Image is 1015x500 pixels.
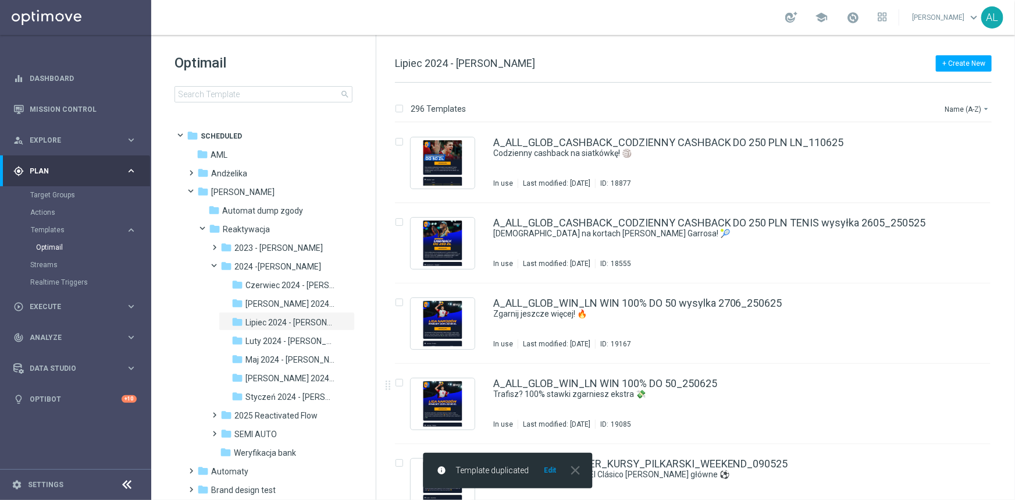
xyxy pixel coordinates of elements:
[30,168,126,175] span: Plan
[13,332,24,343] i: track_changes
[967,11,980,24] span: keyboard_arrow_down
[31,226,126,233] div: Templates
[493,389,942,400] div: Trafisz? 100% stawki zgarniesz ekstra 💸
[209,223,220,235] i: folder
[981,104,991,114] i: arrow_drop_down
[220,428,232,439] i: folder
[13,302,24,312] i: play_circle_outline
[36,239,150,256] div: Optimail
[493,298,782,308] a: A_ALL_GLOB_WIN_LN WIN 100% DO 50 wysylka 2706_250625
[936,55,992,72] button: + Create New
[126,225,137,236] i: keyboard_arrow_right
[220,409,232,421] i: folder
[911,9,981,26] a: [PERSON_NAME]keyboard_arrow_down
[232,353,243,365] i: folder
[493,228,915,239] a: [DEMOGRAPHIC_DATA] na kortach [PERSON_NAME] Garrosa! 🎾
[232,316,243,328] i: folder
[30,190,121,200] a: Target Groups
[208,204,220,216] i: folder
[595,179,631,188] div: ID:
[518,339,595,349] div: Last modified: [DATE]
[493,259,513,268] div: In use
[567,466,583,475] button: close
[245,317,336,328] span: Lipiec 2024 - Antoni
[493,228,942,239] div: Polacy na kortach Rolanda Garrosa! 🎾
[493,308,942,320] div: Zgarnij jeszcze więcej! 🔥
[197,186,209,197] i: folder
[245,392,336,402] span: Styczeń 2024 - Antoni
[595,420,631,429] div: ID:
[13,302,137,311] button: play_circle_outline Execute keyboard_arrow_right
[220,260,232,272] i: folder
[222,205,303,216] span: Automat dump zgody
[13,384,137,414] div: Optibot
[30,63,137,94] a: Dashboard
[197,148,208,160] i: folder
[30,260,121,269] a: Streams
[13,333,137,342] button: track_changes Analyze keyboard_arrow_right
[13,302,126,312] div: Execute
[13,74,137,83] button: equalizer Dashboard
[197,167,209,179] i: folder
[36,243,121,252] a: Optimail
[493,148,942,159] div: Codzienny cashback na siatkówkę! 🏐
[13,105,137,114] button: Mission Control
[30,365,126,372] span: Data Studio
[174,86,352,102] input: Search Template
[245,299,336,309] span: Kwiecień 2024 - Antoni
[493,339,513,349] div: In use
[493,389,915,400] a: Trafisz? 100% stawki zgarniesz ekstra 💸
[595,339,631,349] div: ID:
[223,224,270,235] span: Reaktywacja
[411,104,466,114] p: 296 Templates
[245,373,336,384] span: Marzec 2024 - Antoni
[126,363,137,374] i: keyboard_arrow_right
[30,225,137,235] button: Templates keyboard_arrow_right
[395,57,535,69] span: Lipiec 2024 - [PERSON_NAME]
[245,280,336,290] span: Czerwiec 2024 - Antoni
[383,364,1013,444] div: Press SPACE to select this row.
[414,221,472,266] img: 18555.jpeg
[197,465,209,477] i: folder
[28,481,63,488] a: Settings
[13,136,137,145] button: person_search Explore keyboard_arrow_right
[126,332,137,343] i: keyboard_arrow_right
[943,102,992,116] button: Name (A-Z)arrow_drop_down
[13,94,137,125] div: Mission Control
[493,308,915,320] a: Zgarnij jeszcze więcej! 🔥
[232,279,243,290] i: folder
[245,336,336,346] span: Luty 2024 - Antoni
[234,429,277,439] span: SEMI AUTO
[13,166,137,176] button: gps_fixed Plan keyboard_arrow_right
[211,485,276,495] span: Brand design test
[126,165,137,176] i: keyboard_arrow_right
[493,420,513,429] div: In use
[13,394,24,405] i: lightbulb
[211,187,275,197] span: Antoni L.
[383,203,1013,283] div: Press SPACE to select this row.
[13,73,24,84] i: equalizer
[174,54,352,72] h1: Optimail
[220,446,232,458] i: folder
[518,420,595,429] div: Last modified: [DATE]
[455,466,529,476] span: Template duplicated
[13,363,126,374] div: Data Studio
[211,168,247,179] span: Andżelika
[126,301,137,312] i: keyboard_arrow_right
[30,256,150,274] div: Streams
[568,463,583,478] i: close
[245,354,336,365] span: Maj 2024 - Antoni
[30,278,121,287] a: Realtime Triggers
[30,303,126,310] span: Execute
[518,259,595,268] div: Last modified: [DATE]
[595,259,631,268] div: ID:
[234,410,318,421] span: 2025 Reactivated Flow
[493,459,788,469] a: A_ALL_TARGET_OFFER_KURSY_PILKARSKI_WEEKEND_090525
[383,123,1013,203] div: Press SPACE to select this row.
[611,420,631,429] div: 19085
[30,137,126,144] span: Explore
